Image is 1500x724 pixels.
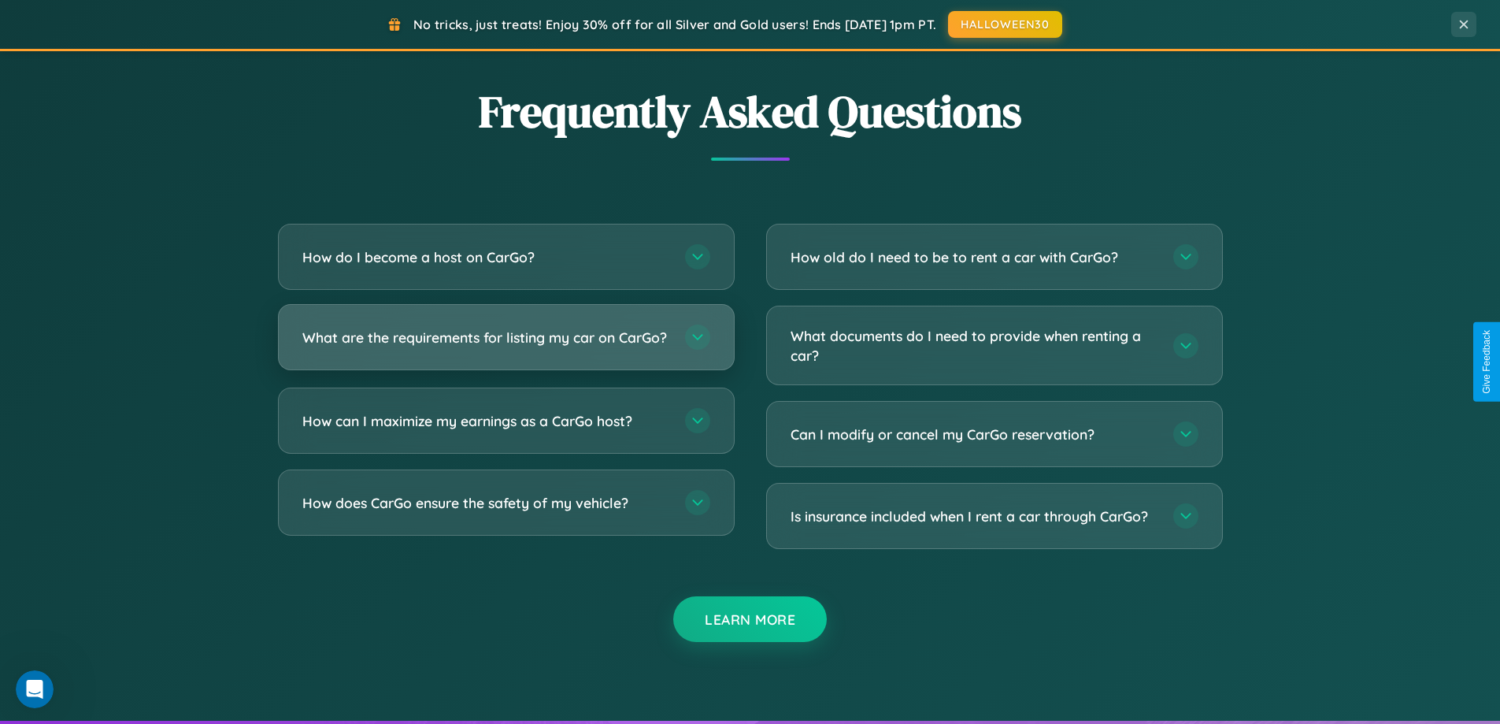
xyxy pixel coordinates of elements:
h3: Can I modify or cancel my CarGo reservation? [791,425,1157,444]
h3: How can I maximize my earnings as a CarGo host? [302,411,669,431]
iframe: Intercom live chat [16,670,54,708]
h3: How do I become a host on CarGo? [302,247,669,267]
div: Give Feedback [1481,330,1492,394]
button: Learn More [673,596,827,642]
span: No tricks, just treats! Enjoy 30% off for all Silver and Gold users! Ends [DATE] 1pm PT. [413,17,936,32]
h3: How old do I need to be to rent a car with CarGo? [791,247,1157,267]
button: HALLOWEEN30 [948,11,1062,38]
h3: What documents do I need to provide when renting a car? [791,326,1157,365]
h2: Frequently Asked Questions [278,81,1223,142]
h3: What are the requirements for listing my car on CarGo? [302,328,669,347]
h3: Is insurance included when I rent a car through CarGo? [791,507,1157,526]
h3: How does CarGo ensure the safety of my vehicle? [302,493,669,513]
